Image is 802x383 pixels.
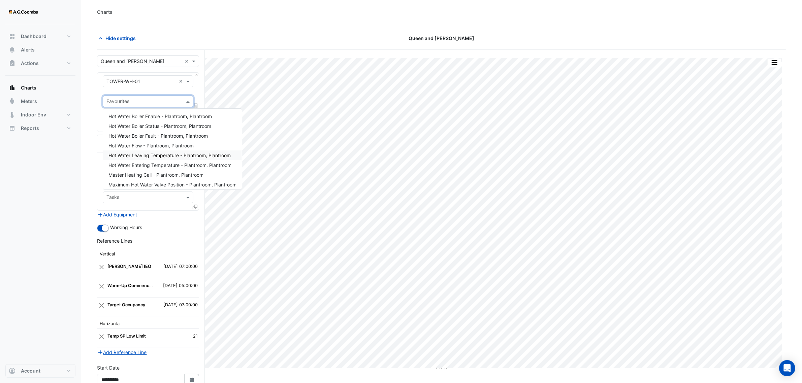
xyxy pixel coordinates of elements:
strong: Warm-Up Commenced [107,283,155,288]
span: Clear [179,78,185,85]
td: Temp SP Low Limit [106,329,185,348]
button: Close [98,260,105,273]
span: Alerts [21,46,35,53]
button: Add Equipment [97,211,138,218]
span: Hot Water Entering Temperature - Plantroom, Plantroom [108,162,231,168]
label: Start Date [97,364,120,371]
button: Indoor Env [5,108,75,121]
label: Reference Lines [97,237,132,244]
td: [DATE] 07:00:00 [154,298,199,317]
span: Hot Water Boiler Status - Plantroom, Plantroom [108,123,211,129]
span: Maximum Hot Water Valve Position - Plantroom, Plantroom [108,182,236,187]
app-icon: Charts [9,84,15,91]
span: Indoor Env [21,111,46,118]
span: Hot Water Boiler Fault - Plantroom, Plantroom [108,133,208,139]
td: Warm-Up Commenced [106,278,154,298]
div: Open Intercom Messenger [779,360,795,376]
img: Company Logo [8,5,38,19]
button: Charts [5,81,75,95]
span: Dashboard [21,33,46,40]
span: Charts [21,84,36,91]
button: Hide settings [97,32,140,44]
strong: [PERSON_NAME] IEQ [107,264,151,269]
strong: Temp SP Low Limit [107,334,146,339]
td: 21 [185,329,199,348]
app-icon: Indoor Env [9,111,15,118]
div: Charts [97,8,113,15]
button: Close [98,280,105,292]
td: [DATE] 05:00:00 [154,278,199,298]
span: Clone Favourites and Tasks from this Equipment to other Equipment [193,204,197,210]
div: Options List [103,109,242,189]
span: Reports [21,125,39,132]
button: More Options [768,59,781,67]
app-icon: Meters [9,98,15,105]
button: Actions [5,57,75,70]
app-icon: Actions [9,60,15,67]
button: Dashboard [5,30,75,43]
span: Hot Water Flow - Plantroom, Plantroom [108,143,194,148]
span: Hot Water Leaving Temperature - Plantroom, Plantroom [108,152,231,158]
td: NABERS IEQ [106,259,154,278]
button: Meters [5,95,75,108]
div: Tasks [105,194,119,202]
button: Close [98,330,105,343]
span: Actions [21,60,39,67]
span: Choose Function [193,103,199,108]
span: Working Hours [110,224,142,230]
button: Account [5,364,75,378]
button: Reports [5,121,75,135]
button: Close [194,73,199,77]
button: Close [98,299,105,312]
app-icon: Alerts [9,46,15,53]
td: [DATE] 07:00:00 [154,259,199,278]
th: Vertical [97,247,199,259]
button: Alerts [5,43,75,57]
span: Queen and [PERSON_NAME] [409,35,474,42]
span: Master Heating Call - Plantroom, Plantroom [108,172,203,178]
span: Hot Water Boiler Enable - Plantroom, Plantroom [108,113,212,119]
span: Clear [185,58,190,65]
td: Target Occupancy [106,298,154,317]
app-icon: Reports [9,125,15,132]
span: Meters [21,98,37,105]
span: Hide settings [105,35,136,42]
th: Horizontal [97,317,199,329]
strong: Target Occupancy [107,302,145,307]
fa-icon: Select Date [189,377,195,383]
span: Account [21,368,40,374]
app-icon: Dashboard [9,33,15,40]
div: Favourites [105,98,129,106]
button: Add Reference Line [97,348,147,356]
